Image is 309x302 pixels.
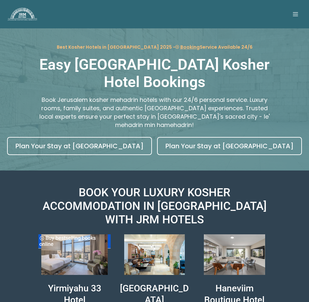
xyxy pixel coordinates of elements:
[198,234,271,275] img: Haneviim Boutique Hotel and Apartments
[175,44,200,50] a: Booking
[38,234,111,275] img: Yirmiyahu 33 Hotel
[38,233,111,248] div: Buy bestselling books online
[8,8,37,21] img: JRM Hotels
[118,234,191,275] img: Prima Palace hotel
[157,137,302,155] a: Plan Your Stay at [GEOGRAPHIC_DATA]
[38,186,271,227] h2: BOOK YOUR LUXURY KOSHER ACCOMMODATION IN [GEOGRAPHIC_DATA] WITH JRM HOTELS
[57,44,253,51] p: Best Kosher Hotels in [GEOGRAPHIC_DATA] 2025 - Service Available 24/6
[38,96,271,129] pre: Book Jerusalem kosher mehadrin hotels with our 24/6 personal service. Luxury rooms, family suites...
[180,44,200,50] span: Booking
[39,235,96,247] span: Buy bestselling books online
[38,56,271,91] h1: Easy [GEOGRAPHIC_DATA] Kosher Hotel Bookings
[7,137,152,155] a: Plan Your Stay at [GEOGRAPHIC_DATA]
